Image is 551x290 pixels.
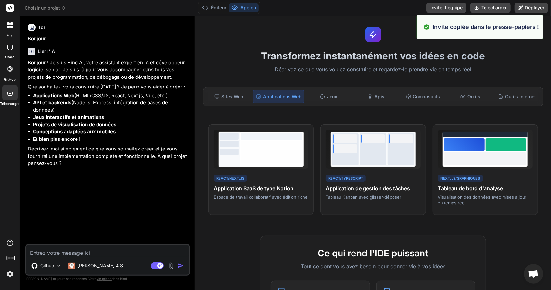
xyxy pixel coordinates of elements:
font: Jeux interactifs et animations [33,114,104,120]
font: Décrivez ce que vous voulez construire et regardez-le prendre vie en temps réel [275,66,471,73]
font: Éditeur [211,5,226,10]
font: fils [7,33,13,37]
font: React/TypeScript [328,176,363,181]
font: vie privée [97,277,112,281]
button: Éditeur [199,3,229,12]
button: Inviter l'équipe [426,3,466,13]
font: Bonjour [28,36,46,42]
img: Claude 4 Sonnet [68,263,75,269]
font: Conceptions adaptées aux mobiles [33,129,116,135]
font: Tout ce dont vous avez besoin pour donner vie à vos idées [301,263,445,270]
button: Aperçu [229,3,259,12]
font: code [5,55,15,59]
font: (HTML/CSS/JS, React, Next.js, Vue, etc.) [74,92,168,98]
font: Projets de visualisation de données [33,121,116,128]
img: icône [178,263,184,269]
img: alerte [423,23,430,31]
font: Outils internes [505,94,537,99]
font: Sites Web [221,94,243,99]
font: Tableau de bord d'analyse [438,185,503,192]
font: React/Next.js [216,176,244,181]
font: Et bien plus encore ! [33,136,81,142]
font: Décrivez-moi simplement ce que vous souhaitez créer et je vous fournirai une implémentation compl... [28,146,188,166]
font: Composants [413,94,440,99]
button: Déployer [515,3,548,13]
button: Télécharger [470,3,511,13]
font: Bonjour ! Je suis Bind AI, votre assistant expert en IA et développeur logiciel senior. Je suis l... [28,59,186,80]
font: Invite copiée dans le presse-papiers ! [433,24,539,30]
font: Apis [374,94,384,99]
font: Espace de travail collaboratif avec édition riche [214,194,308,200]
font: API et backends [33,99,71,106]
font: Jeux [327,94,337,99]
font: Inviter l'équipe [430,5,463,10]
font: Application de gestion des tâches [326,185,410,192]
font: GitHub [4,77,16,82]
font: Lier l'IA [38,48,55,54]
font: Transformez instantanément vos idées en code [261,50,485,62]
font: [PERSON_NAME] toujours ses réponses. Votre [25,277,97,281]
font: Aperçu [240,5,256,10]
font: Outils [467,94,480,99]
img: Choisir des modèles [56,263,62,269]
font: Visualisation des données avec mises à jour en temps réel [438,194,527,205]
font: Tableau Kanban avec glisser-déposer [326,194,401,200]
img: paramètres [5,269,15,280]
font: Ce qui rend l'IDE puissant [318,248,428,259]
font: Toi [38,25,45,30]
a: Ouvrir le chat [524,264,543,284]
font: Déployer [525,5,544,10]
font: (Node.js, Express, intégration de bases de données) [33,99,168,113]
font: Application SaaS de type Notion [214,185,293,192]
font: Télécharger [481,5,507,10]
font: Next.js/Graphiques [441,176,480,181]
font: Choisir un projet [25,5,60,11]
font: Que souhaitez-vous construire [DATE] ? Je peux vous aider à créer : [28,84,185,90]
font: Applications Web [33,92,74,98]
font: [PERSON_NAME] 4 S.. [77,263,126,268]
img: pièce jointe [168,262,175,270]
font: Github [40,263,54,268]
font: Applications Web [263,94,301,99]
font: dans Bind [112,277,127,281]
